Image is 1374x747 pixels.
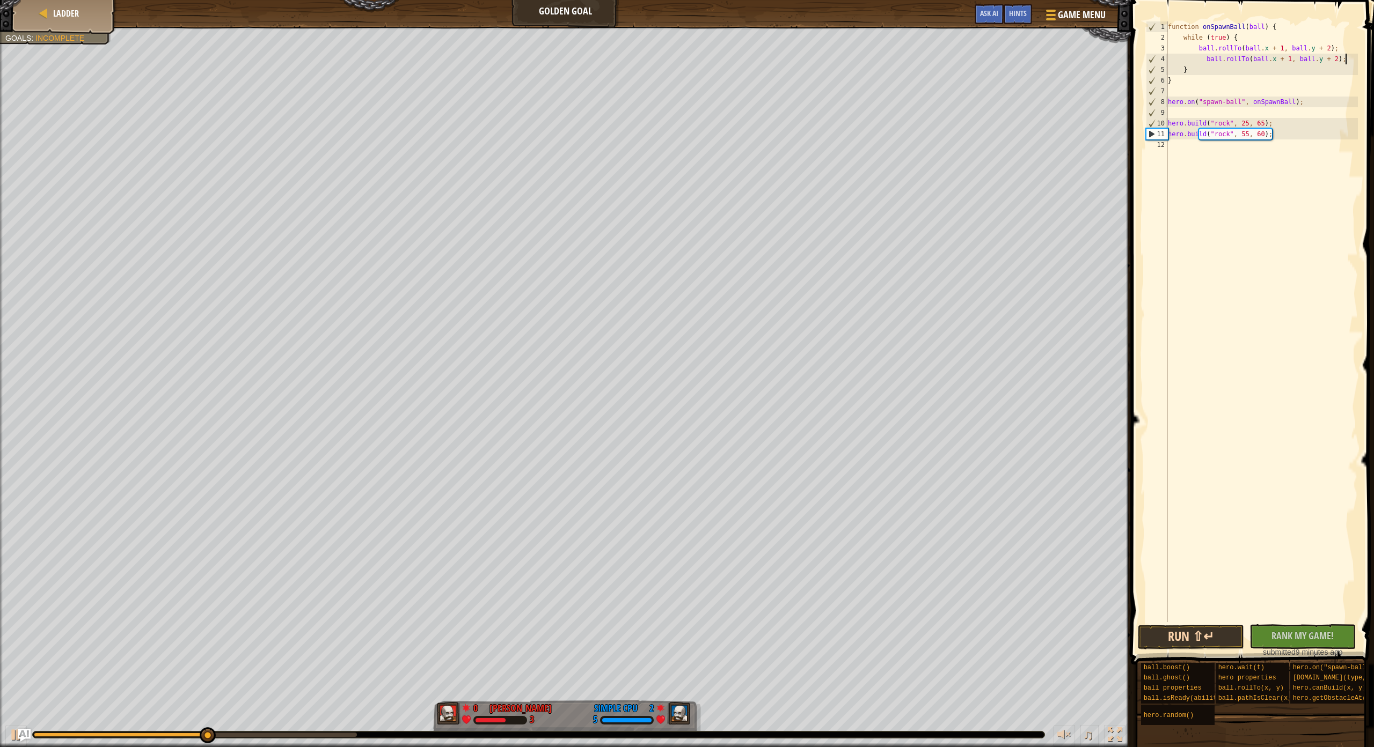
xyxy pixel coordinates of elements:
div: 9 minutes ago [1255,647,1350,657]
img: thang_avatar_frame.png [667,702,691,724]
div: 12 [1146,139,1168,150]
button: ⌘ + P: Play [5,725,27,747]
div: 7 [1146,86,1168,97]
span: Game Menu [1058,8,1106,22]
div: 6 [1146,75,1168,86]
span: hero properties [1218,674,1276,682]
div: 2 [1146,32,1168,43]
div: [PERSON_NAME] [489,701,552,715]
button: Rank My Game! [1249,624,1356,649]
button: Run ⇧↵ [1138,625,1244,649]
div: Simple CPU [594,701,638,715]
button: Ask AI [18,729,31,742]
span: ♫ [1083,727,1093,743]
div: 0 [473,701,484,711]
div: 5 [1146,64,1168,75]
span: hero.random() [1144,712,1194,719]
span: ball properties [1144,684,1202,692]
div: 4 [1146,54,1168,64]
span: Hints [1009,8,1027,18]
span: ball.ghost() [1144,674,1190,682]
span: Ask AI [980,8,998,18]
div: 9 [1146,107,1168,118]
span: Ladder [53,8,79,19]
span: ball.rollTo(x, y) [1218,684,1284,692]
div: 5 [593,715,597,725]
span: hero.wait(t) [1218,664,1265,671]
span: Rank My Game! [1271,629,1334,642]
div: 3 [1146,43,1168,54]
span: hero.canBuild(x, y) [1293,684,1366,692]
span: ball.pathIsClear(x, y) [1218,694,1303,702]
button: Ask AI [975,4,1004,24]
div: 10 [1146,118,1168,129]
img: thang_avatar_frame.png [437,702,461,724]
span: submitted [1263,648,1296,656]
div: 2 [643,701,654,711]
button: Adjust volume [1054,725,1075,747]
span: Goals [5,34,31,42]
div: 8 [1146,97,1168,107]
span: ball.boost() [1144,664,1190,671]
button: ♫ [1080,725,1099,747]
a: Ladder [50,8,79,19]
span: : [31,34,35,42]
span: Incomplete [35,34,84,42]
button: Toggle fullscreen [1104,725,1125,747]
div: 11 [1146,129,1168,139]
div: 1 [1146,21,1168,32]
div: 3 [530,715,534,725]
span: ball.isReady(ability) [1144,694,1225,702]
button: Game Menu [1037,4,1112,29]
